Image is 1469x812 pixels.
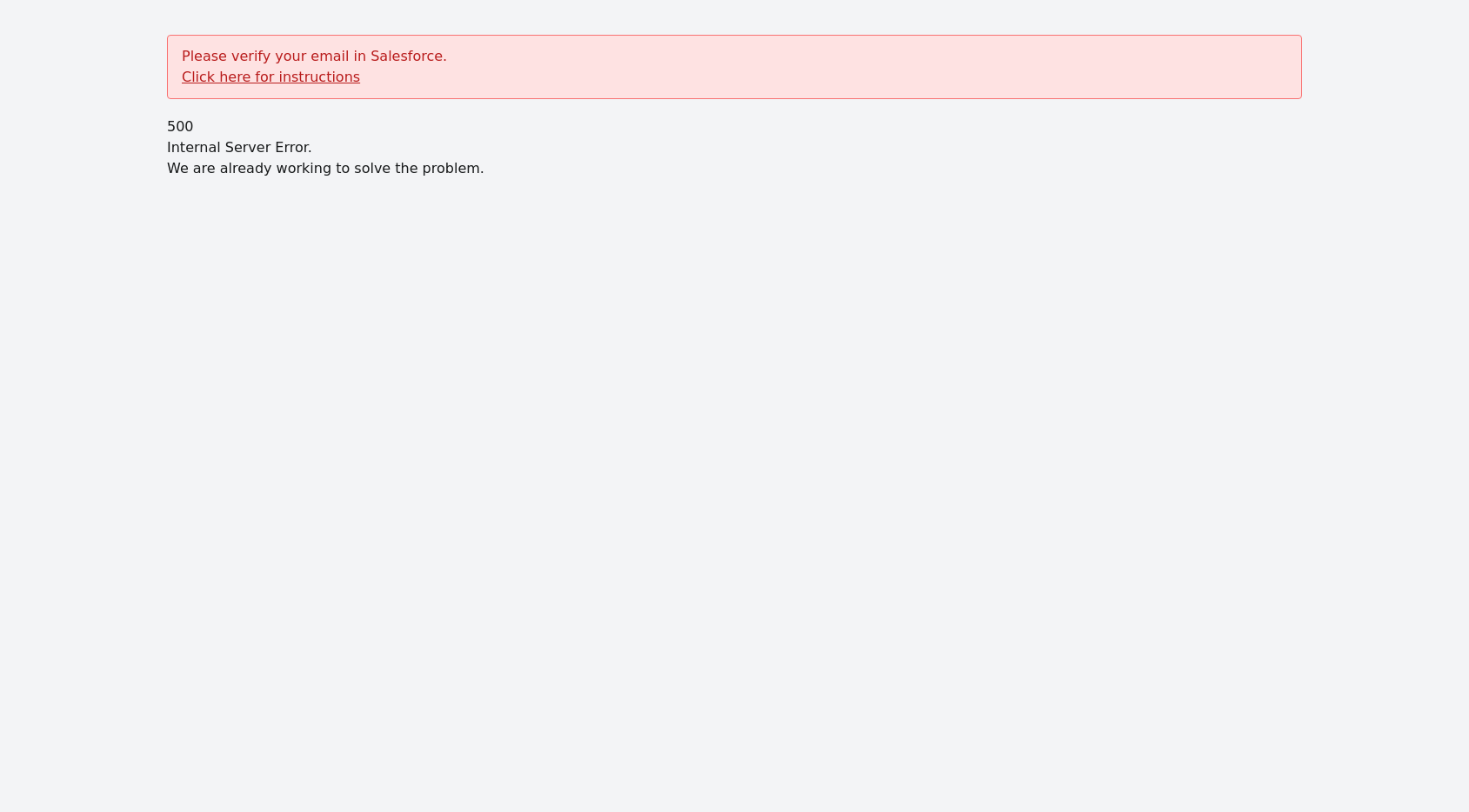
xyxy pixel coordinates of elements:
a: Click here for instructions [182,69,360,85]
div: Please verify your email in Salesforce. [167,35,1302,99]
h1: 500 [167,116,1302,137]
p: Internal Server Error. [167,137,1302,158]
p: We are already working to solve the problem. [167,158,1302,179]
